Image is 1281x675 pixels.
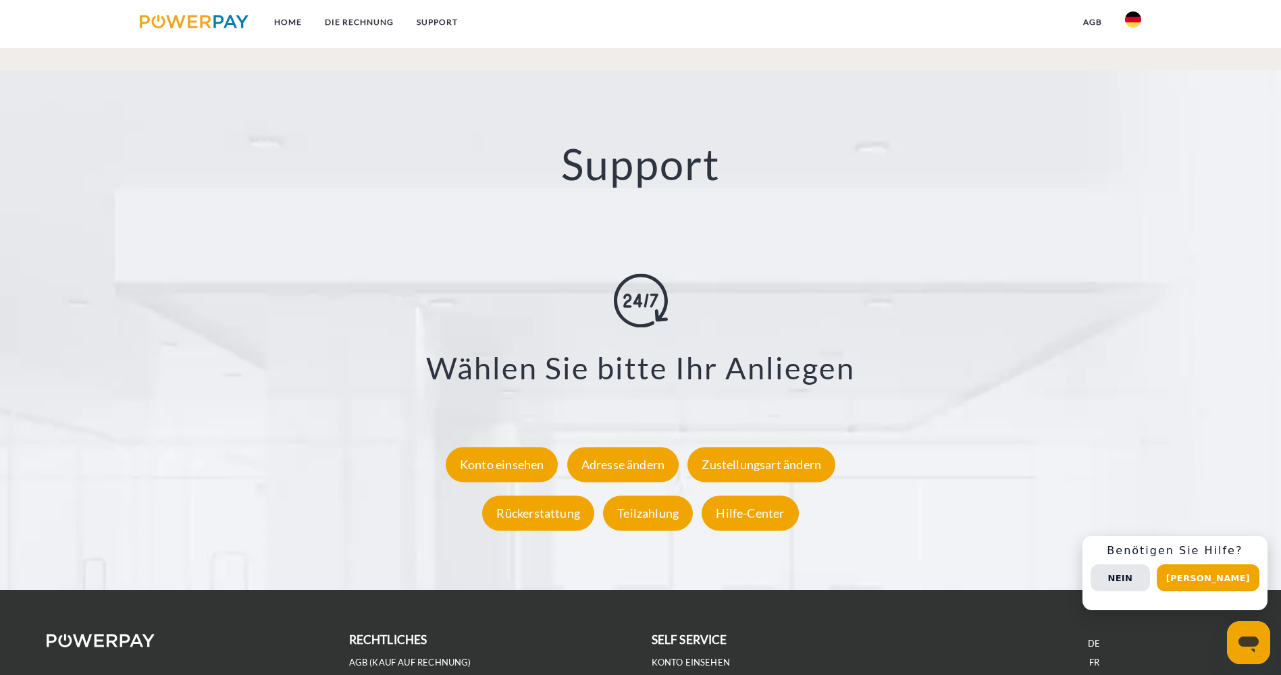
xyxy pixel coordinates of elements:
button: [PERSON_NAME] [1157,564,1259,591]
a: Adresse ändern [564,457,683,472]
a: Hilfe-Center [698,506,802,520]
a: Konto einsehen [652,657,731,668]
iframe: Schaltfläche zum Öffnen des Messaging-Fensters [1227,621,1270,664]
img: de [1125,11,1141,28]
img: online-shopping.svg [614,273,668,327]
div: Rückerstattung [482,495,594,531]
h3: Benötigen Sie Hilfe? [1091,544,1259,558]
a: Konto einsehen [442,457,562,472]
h3: Wählen Sie bitte Ihr Anliegen [81,349,1200,387]
h2: Support [64,138,1217,191]
a: DIE RECHNUNG [313,10,405,34]
a: Rückerstattung [479,506,598,520]
a: SUPPORT [405,10,469,34]
b: self service [652,632,727,647]
a: Home [263,10,313,34]
a: DE [1088,638,1100,649]
div: Adresse ändern [567,447,679,482]
a: AGB (Kauf auf Rechnung) [349,657,471,668]
div: Schnellhilfe [1082,536,1267,610]
div: Hilfe-Center [702,495,798,531]
div: Zustellungsart ändern [687,447,835,482]
a: agb [1072,10,1114,34]
b: rechtliches [349,632,427,647]
button: Nein [1091,564,1150,591]
a: Teilzahlung [600,506,696,520]
div: Konto einsehen [446,447,558,482]
a: Zustellungsart ändern [684,457,839,472]
img: logo-powerpay-white.svg [47,634,155,647]
img: logo-powerpay.svg [140,15,249,28]
a: FR [1089,657,1099,668]
div: Teilzahlung [603,495,693,531]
